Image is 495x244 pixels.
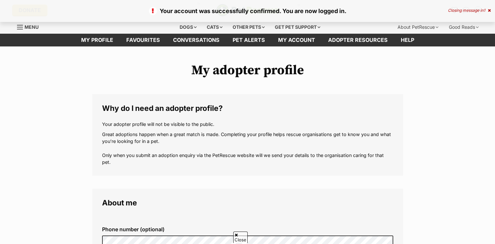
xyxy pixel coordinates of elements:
[102,131,393,166] p: Great adoptions happen when a great match is made. Completing your profile helps rescue organisat...
[226,34,272,46] a: Pet alerts
[102,199,393,207] legend: About me
[228,21,269,34] div: Other pets
[92,94,403,176] fieldset: Why do I need an adopter profile?
[25,24,39,30] span: Menu
[394,34,421,46] a: Help
[102,121,393,128] p: Your adopter profile will not be visible to the public.
[102,104,393,113] legend: Why do I need an adopter profile?
[167,34,226,46] a: conversations
[202,21,227,34] div: Cats
[17,21,43,32] a: Menu
[444,21,483,34] div: Good Reads
[272,34,322,46] a: My account
[322,34,394,46] a: Adopter resources
[92,63,403,78] h1: My adopter profile
[270,21,325,34] div: Get pet support
[75,34,120,46] a: My profile
[233,232,248,243] span: Close
[102,226,393,232] label: Phone number (optional)
[175,21,201,34] div: Dogs
[120,34,167,46] a: Favourites
[393,21,443,34] div: About PetRescue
